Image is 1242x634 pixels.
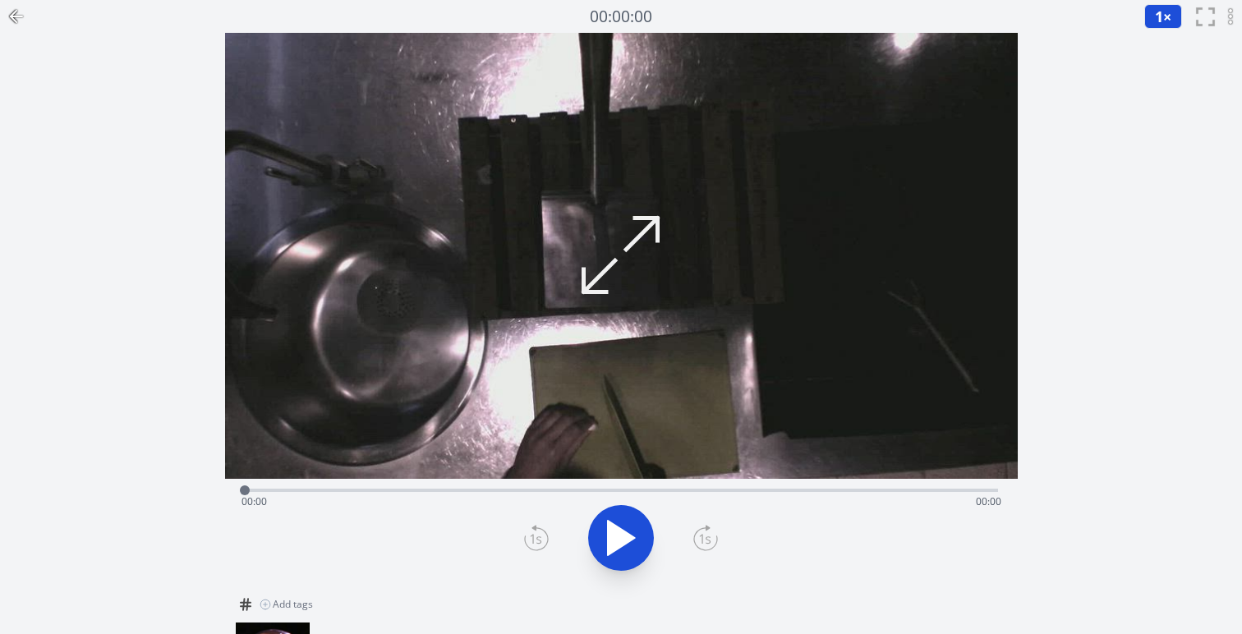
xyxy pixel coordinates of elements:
button: 1× [1144,4,1182,29]
a: 00:00:00 [590,5,652,29]
span: 00:00 [976,494,1001,508]
button: Add tags [253,591,320,618]
span: Add tags [273,598,313,611]
span: 1 [1155,7,1163,26]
